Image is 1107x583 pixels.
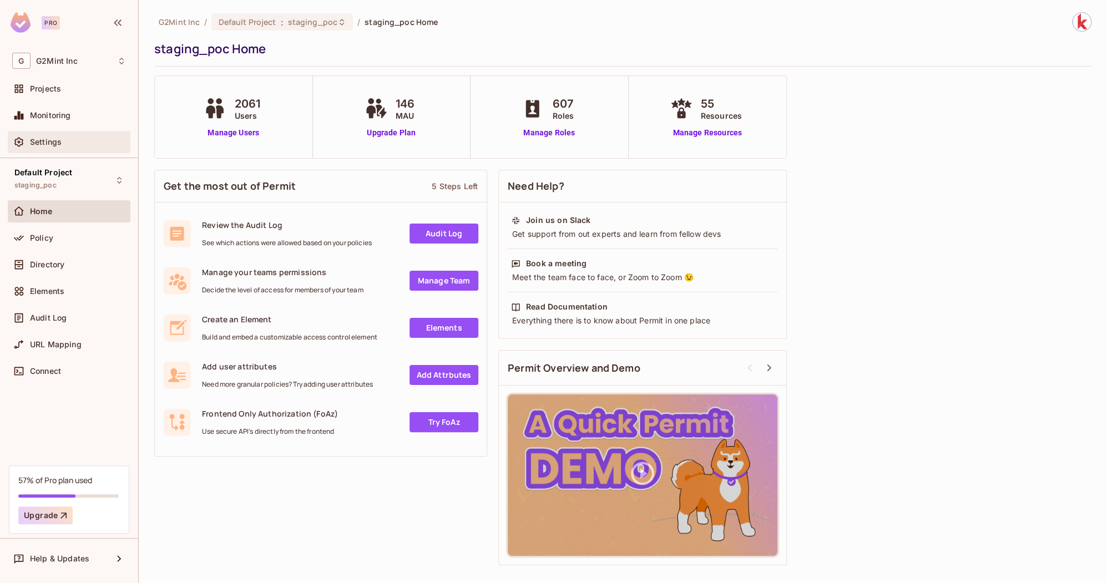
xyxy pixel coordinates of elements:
img: Klajdi Zmalaj [1073,13,1091,31]
span: 55 [701,95,742,112]
span: Help & Updates [30,554,89,563]
span: URL Mapping [30,340,82,349]
a: Manage Roles [519,127,579,139]
div: Book a meeting [526,258,587,269]
span: Directory [30,260,64,269]
span: Manage your teams permissions [202,267,363,277]
li: / [357,17,360,27]
span: the active workspace [159,17,200,27]
span: staging_poc [14,181,57,190]
div: Meet the team face to face, or Zoom to Zoom 😉 [511,272,774,283]
span: Audit Log [30,313,67,322]
span: G [12,53,31,69]
span: Need Help? [508,179,564,193]
img: SReyMgAAAABJRU5ErkJggg== [11,12,31,33]
span: Default Project [14,168,72,177]
a: Upgrade Plan [362,127,420,139]
span: See which actions were allowed based on your policies [202,239,372,247]
a: Manage Resources [668,127,747,139]
span: Workspace: G2Mint Inc [36,57,78,65]
span: Frontend Only Authorization (FoAz) [202,408,338,419]
a: Manage Users [201,127,266,139]
span: Home [30,207,53,216]
span: Elements [30,287,64,296]
span: Settings [30,138,62,146]
span: Create an Element [202,314,377,325]
span: Connect [30,367,61,376]
a: Try FoAz [410,412,478,432]
span: Get the most out of Permit [164,179,296,193]
div: Pro [42,16,60,29]
span: Permit Overview and Demo [508,361,640,375]
div: 5 Steps Left [432,181,478,191]
li: / [204,17,207,27]
div: 57% of Pro plan used [18,475,92,485]
span: 146 [396,95,415,112]
span: Review the Audit Log [202,220,372,230]
span: Users [234,110,260,121]
div: staging_poc Home [154,40,1086,57]
a: Audit Log [410,224,478,244]
span: Default Project [218,17,276,27]
div: Join us on Slack [526,215,590,226]
a: Add Attrbutes [410,365,478,385]
a: Elements [410,318,478,338]
button: Upgrade [18,506,73,524]
span: Projects [30,84,61,93]
span: Use secure API's directly from the frontend [202,427,338,436]
span: Decide the level of access for members of your team [202,286,363,295]
a: Manage Team [410,271,478,291]
span: staging_poc Home [365,17,438,27]
span: Roles [552,110,574,121]
span: Policy [30,234,53,242]
span: 607 [552,95,574,112]
span: Build and embed a customizable access control element [202,333,377,342]
span: MAU [396,110,415,121]
span: Need more granular policies? Try adding user attributes [202,380,373,389]
div: Everything there is to know about Permit in one place [511,315,774,326]
span: Add user attributes [202,361,373,372]
span: staging_poc [288,17,337,27]
span: Resources [701,110,742,121]
span: Monitoring [30,111,71,120]
div: Get support from out experts and learn from fellow devs [511,229,774,240]
div: Read Documentation [526,301,608,312]
span: 2061 [234,95,260,112]
span: : [280,18,284,27]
